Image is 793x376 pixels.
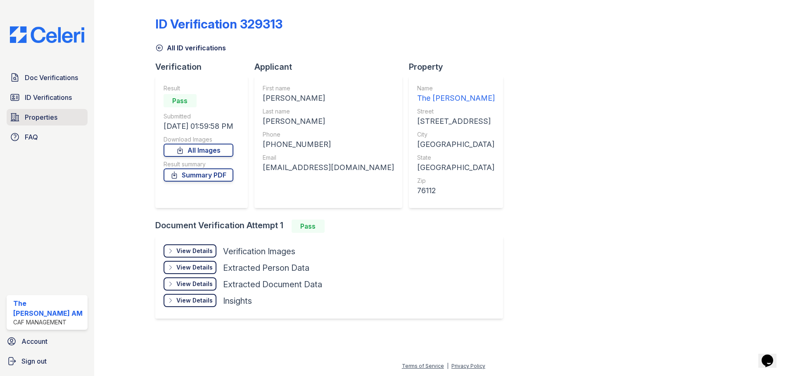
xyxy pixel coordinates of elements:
[164,84,233,92] div: Result
[13,298,84,318] div: The [PERSON_NAME] AM
[417,185,495,196] div: 76112
[164,144,233,157] a: All Images
[155,43,226,53] a: All ID verifications
[25,132,38,142] span: FAQ
[176,280,213,288] div: View Details
[21,336,47,346] span: Account
[417,116,495,127] div: [STREET_ADDRESS]
[263,107,394,116] div: Last name
[176,296,213,305] div: View Details
[7,89,88,106] a: ID Verifications
[417,107,495,116] div: Street
[21,356,47,366] span: Sign out
[417,162,495,173] div: [GEOGRAPHIC_DATA]
[409,61,510,73] div: Property
[7,129,88,145] a: FAQ
[164,135,233,144] div: Download Images
[447,363,449,369] div: |
[164,112,233,121] div: Submitted
[223,262,309,274] div: Extracted Person Data
[176,247,213,255] div: View Details
[254,61,409,73] div: Applicant
[292,220,325,233] div: Pass
[263,130,394,139] div: Phone
[3,26,91,43] img: CE_Logo_Blue-a8612792a0a2168367f1c8372b55b34899dd931a85d93a1a3d3e32e68fde9ad4.png
[417,130,495,139] div: City
[417,139,495,150] div: [GEOGRAPHIC_DATA]
[3,333,91,350] a: Account
[263,154,394,162] div: Email
[164,94,197,107] div: Pass
[263,84,394,92] div: First name
[7,109,88,125] a: Properties
[223,279,322,290] div: Extracted Document Data
[417,84,495,92] div: Name
[758,343,785,368] iframe: chat widget
[164,160,233,168] div: Result summary
[164,168,233,182] a: Summary PDF
[164,121,233,132] div: [DATE] 01:59:58 PM
[263,116,394,127] div: [PERSON_NAME]
[417,154,495,162] div: State
[25,73,78,83] span: Doc Verifications
[155,61,254,73] div: Verification
[7,69,88,86] a: Doc Verifications
[155,220,510,233] div: Document Verification Attempt 1
[25,92,72,102] span: ID Verifications
[263,139,394,150] div: [PHONE_NUMBER]
[3,353,91,369] a: Sign out
[25,112,57,122] span: Properties
[176,263,213,272] div: View Details
[417,84,495,104] a: Name The [PERSON_NAME]
[13,318,84,326] div: CAF Management
[155,17,283,31] div: ID Verification 329313
[223,295,252,307] div: Insights
[402,363,444,369] a: Terms of Service
[417,92,495,104] div: The [PERSON_NAME]
[417,177,495,185] div: Zip
[223,246,295,257] div: Verification Images
[451,363,485,369] a: Privacy Policy
[263,92,394,104] div: [PERSON_NAME]
[263,162,394,173] div: [EMAIL_ADDRESS][DOMAIN_NAME]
